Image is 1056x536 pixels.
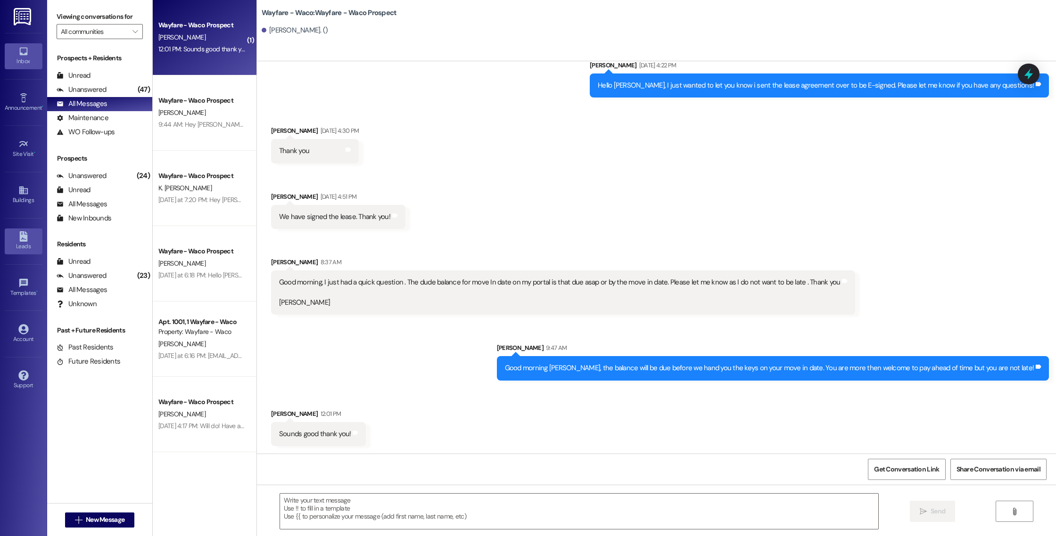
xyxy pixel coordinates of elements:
div: Apt. 1001, 1 Wayfare - Waco [158,317,246,327]
div: Unknown [57,299,97,309]
button: Send [910,501,956,522]
span: • [42,103,43,110]
div: [DATE] 4:17 PM: Will do! Have a great weekend and please let us know if you have any questions in... [158,422,466,430]
div: Past + Future Residents [47,325,152,335]
i:  [1011,508,1018,515]
div: [PERSON_NAME] [271,409,366,422]
div: Unanswered [57,85,107,95]
div: 9:44 AM: Hey [PERSON_NAME], I hope this message finds you well. I wanted to check in with you aft... [158,120,678,129]
div: [PERSON_NAME] [271,257,856,270]
span: [PERSON_NAME] [158,340,206,348]
div: Wayfare - Waco Prospect [158,246,246,256]
div: (23) [135,268,152,283]
div: Prospects + Residents [47,53,152,63]
div: Residents [47,239,152,249]
div: [DATE] 4:51 PM [318,192,357,202]
div: [DATE] at 6:18 PM: Hello [PERSON_NAME], your lease agreement has been resent to you. This is a fr... [158,271,767,279]
div: Hello [PERSON_NAME], I just wanted to let you know i sent the lease agreement over to be E-signed... [598,81,1034,90]
div: New Inbounds [57,213,111,223]
div: Wayfare - Waco Prospect [158,96,246,106]
span: New Message [86,515,124,525]
div: Past Residents [57,342,114,352]
div: All Messages [57,285,107,295]
button: Get Conversation Link [868,459,945,480]
a: Support [5,367,42,393]
div: [DATE] 4:22 PM [637,60,676,70]
div: Wayfare - Waco Prospect [158,20,246,30]
div: Good morning [PERSON_NAME], the balance will be due before we hand you the keys on your move in d... [505,363,1034,373]
button: New Message [65,512,135,528]
div: Property: Wayfare - Waco [158,327,246,337]
label: Viewing conversations for [57,9,143,24]
div: [PERSON_NAME] [590,60,1049,73]
div: [PERSON_NAME] [271,192,405,205]
div: 8:37 AM [318,257,341,267]
div: Unanswered [57,271,107,281]
div: [PERSON_NAME]. () [262,25,328,35]
span: [PERSON_NAME] [158,410,206,418]
div: [DATE] 4:30 PM [318,126,359,136]
span: Share Conversation via email [957,464,1040,474]
div: Good morning, I just had a quick question . The dude balance for move In date on my portal is tha... [279,277,841,308]
div: 9:47 AM [544,343,567,353]
div: Unread [57,71,91,81]
span: [PERSON_NAME] [158,259,206,268]
input: All communities [61,24,128,39]
a: Buildings [5,182,42,208]
div: Unread [57,257,91,267]
div: WO Follow-ups [57,127,115,137]
div: [PERSON_NAME] [271,126,359,139]
img: ResiDesk Logo [14,8,33,25]
div: Wayfare - Waco Prospect [158,397,246,407]
button: Share Conversation via email [950,459,1047,480]
i:  [132,28,138,35]
div: Wayfare - Waco Prospect [158,171,246,181]
div: 12:01 PM [318,409,341,419]
a: Site Visit • [5,136,42,162]
div: Future Residents [57,357,120,366]
div: We have signed the lease. Thank you! [279,212,390,222]
div: Sounds good thank you! [279,429,351,439]
span: Send [931,506,945,516]
div: Prospects [47,154,152,163]
a: Templates • [5,275,42,300]
b: Wayfare - Waco: Wayfare - Waco Prospect [262,8,397,18]
span: [PERSON_NAME] [158,108,206,117]
a: Inbox [5,43,42,69]
span: Get Conversation Link [874,464,939,474]
div: Maintenance [57,113,108,123]
div: 12:01 PM: Sounds good thank you! [158,45,250,53]
div: Unanswered [57,171,107,181]
div: (47) [135,82,152,97]
div: [DATE] at 6:16 PM: [EMAIL_ADDRESS][DOMAIN_NAME] [158,351,306,360]
span: [PERSON_NAME] [158,33,206,41]
div: Unread [57,185,91,195]
div: [PERSON_NAME] [497,343,1049,356]
i:  [75,516,82,524]
span: • [36,288,38,295]
div: All Messages [57,99,107,109]
a: Leads [5,228,42,254]
i:  [920,508,927,515]
div: All Messages [57,199,107,209]
div: (24) [134,169,152,183]
span: • [34,149,35,156]
span: K. [PERSON_NAME] [158,184,212,192]
a: Account [5,321,42,347]
div: Thank you [279,146,309,156]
